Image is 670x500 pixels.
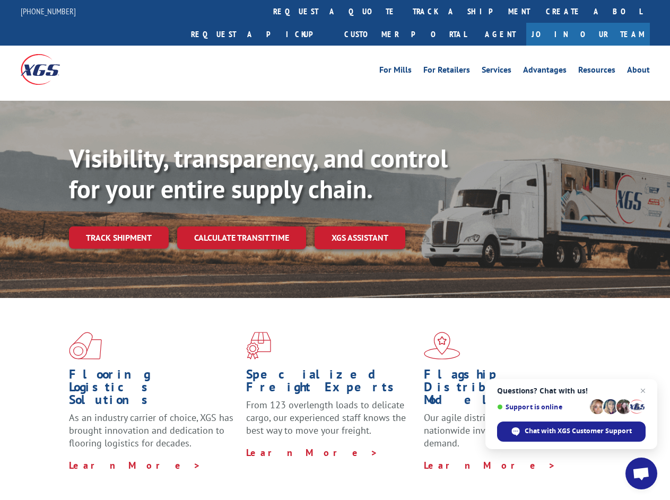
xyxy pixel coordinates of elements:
a: Services [482,66,511,77]
img: xgs-icon-focused-on-flooring-red [246,332,271,359]
h1: Specialized Freight Experts [246,368,415,399]
a: Advantages [523,66,567,77]
p: From 123 overlength loads to delicate cargo, our experienced staff knows the best way to move you... [246,399,415,446]
div: Open chat [625,458,657,489]
span: As an industry carrier of choice, XGS has brought innovation and dedication to flooring logistics... [69,411,233,449]
a: Learn More > [424,459,556,471]
span: Support is online [497,403,586,411]
h1: Flagship Distribution Model [424,368,593,411]
b: Visibility, transparency, and control for your entire supply chain. [69,142,448,205]
a: Request a pickup [183,23,336,46]
a: Track shipment [69,226,169,249]
img: xgs-icon-flagship-distribution-model-red [424,332,460,359]
a: Join Our Team [526,23,650,46]
a: Calculate transit time [177,226,306,249]
a: Customer Portal [336,23,474,46]
div: Chat with XGS Customer Support [497,422,646,442]
a: For Retailers [423,66,470,77]
a: About [627,66,650,77]
span: Our agile distribution network gives you nationwide inventory management on demand. [424,411,590,449]
a: XGS ASSISTANT [315,226,405,249]
a: Learn More > [246,446,378,459]
a: [PHONE_NUMBER] [21,6,76,16]
span: Questions? Chat with us! [497,387,646,395]
img: xgs-icon-total-supply-chain-intelligence-red [69,332,102,359]
span: Close chat [637,384,649,397]
a: Learn More > [69,459,201,471]
span: Chat with XGS Customer Support [525,426,632,436]
a: For Mills [379,66,412,77]
a: Agent [474,23,526,46]
a: Resources [578,66,615,77]
h1: Flooring Logistics Solutions [69,368,238,411]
